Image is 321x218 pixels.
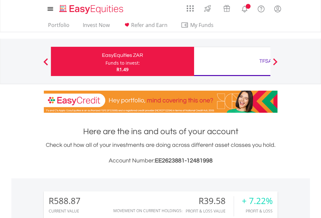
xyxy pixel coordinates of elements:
[117,66,129,72] span: R1.49
[55,51,190,60] div: EasyEquities ZAR
[181,21,223,29] span: My Funds
[44,126,278,137] h1: Here are the ins and outs of your account
[49,196,80,206] div: R588.87
[217,2,236,14] a: Vouchers
[236,2,253,15] a: Notifications
[49,209,80,213] div: CURRENT VALUE
[58,4,126,15] img: EasyEquities_Logo.png
[131,21,167,29] span: Refer and Earn
[242,209,273,213] div: Profit & Loss
[221,3,232,14] img: vouchers-v2.svg
[120,22,170,32] a: Refer and Earn
[186,196,234,206] div: R39.58
[45,22,72,32] a: Portfolio
[186,209,234,213] div: Profit & Loss Value
[155,158,213,164] span: EE2623881-12481998
[105,60,140,66] div: Funds to invest:
[202,3,213,14] img: thrive-v2.svg
[44,156,278,165] h3: Account Number:
[242,196,273,206] div: + 7.22%
[44,91,278,113] img: EasyCredit Promotion Banner
[253,2,269,15] a: FAQ's and Support
[113,209,182,213] div: Movement on Current Holdings:
[44,141,278,165] div: Check out how all of your investments are doing across different asset classes you hold.
[182,2,198,12] a: AppsGrid
[80,22,112,32] a: Invest Now
[39,61,52,68] button: Previous
[57,2,126,15] a: Home page
[269,2,286,16] a: My Profile
[187,5,194,12] img: grid-menu-icon.svg
[269,61,282,68] button: Next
